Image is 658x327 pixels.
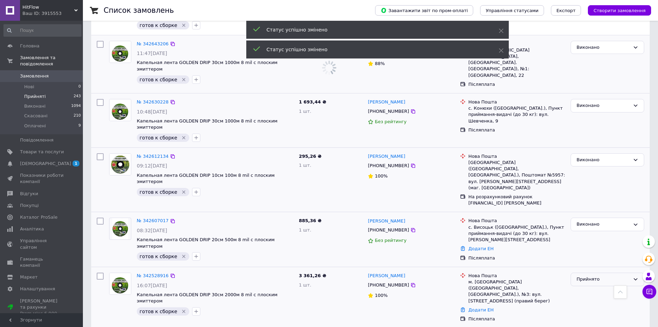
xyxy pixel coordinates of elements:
span: Завантажити звіт по пром-оплаті [381,7,468,13]
span: Виконані [24,103,46,109]
span: 1 [73,161,79,166]
a: № 342612134 [137,154,169,159]
button: Чат з покупцем [642,285,656,299]
button: Створити замовлення [588,5,651,16]
div: Нова Пошта [468,153,565,160]
a: № 342643206 [137,41,169,46]
span: 1094 [71,103,81,109]
a: № 342607017 [137,218,169,223]
span: Капельная лента GOLDEN DRIP 30см 2000м 8 mil с плоским эмиттером [137,292,277,304]
a: [PERSON_NAME] [368,99,405,106]
span: Управління статусами [486,8,538,13]
input: Пошук [3,24,82,37]
span: [DEMOGRAPHIC_DATA] [20,161,71,167]
button: Експорт [551,5,581,16]
span: Замовлення [20,73,49,79]
div: Післяплата [468,316,565,322]
span: 9 [78,123,81,129]
span: [PERSON_NAME] та рахунки [20,298,64,317]
span: готов к сборке [140,135,177,140]
div: Нова Пошта [468,41,565,47]
a: Капельная лента GOLDEN DRIP 30см 1000м 8 mil с плоским эмиттером [137,60,277,72]
span: 11:47[DATE] [137,51,167,56]
span: готов к сборке [140,22,177,28]
div: Виконано [576,156,630,164]
span: Капельная лента GOLDEN DRIP 10см 100м 8 mil с плоским эмиттером [137,173,275,184]
div: с-ще. [GEOGRAPHIC_DATA] ([GEOGRAPHIC_DATA], [GEOGRAPHIC_DATA]. [GEOGRAPHIC_DATA]), №1: [GEOGRAPHI... [468,47,565,79]
button: Управління статусами [480,5,544,16]
span: Замовлення та повідомлення [20,55,83,67]
a: [PERSON_NAME] [368,273,405,279]
span: Аналітика [20,226,44,232]
a: Фото товару [109,99,131,121]
img: Фото товару [109,273,131,294]
a: Фото товару [109,153,131,175]
div: Виконано [576,102,630,109]
span: 0 [78,84,81,90]
div: Нова Пошта [468,273,565,279]
div: с. Конюхи ([GEOGRAPHIC_DATA].), Пункт приймання-видачі (до 30 кг): вул. Шевченка, 9 [468,105,565,124]
span: 885,36 ₴ [299,218,322,223]
div: Prom мікс 6 000 [20,310,64,317]
span: Нові [24,84,34,90]
span: 09:12[DATE] [137,163,167,169]
a: № 342630228 [137,99,169,105]
span: 1 шт. [299,109,311,114]
svg: Видалити мітку [181,189,187,195]
span: Гаманець компанії [20,256,64,269]
a: № 342528916 [137,273,169,278]
a: Капельная лента GOLDEN DRIP 30см 1000м 8 mil с плоским эмиттером [137,118,277,130]
div: Виконано [576,44,630,51]
span: Експорт [556,8,576,13]
span: 3 361,26 ₴ [299,273,326,278]
span: Без рейтингу [375,238,407,243]
span: 88% [375,61,385,66]
span: 210 [74,113,81,119]
span: готов к сборке [140,77,177,82]
span: Відгуки [20,191,38,197]
a: [PERSON_NAME] [368,153,405,160]
div: м. [GEOGRAPHIC_DATA] ([GEOGRAPHIC_DATA], [GEOGRAPHIC_DATA].), №3: вул. [STREET_ADDRESS] (правий б... [468,279,565,304]
span: Каталог ProSale [20,214,57,220]
a: Капельная лента GOLDEN DRIP 20см 500м 8 mil с плоским эмиттером [137,237,275,249]
img: Фото товару [109,154,131,175]
span: 243 [74,93,81,100]
svg: Видалити мітку [181,22,187,28]
div: Нова Пошта [468,99,565,105]
span: Створити замовлення [593,8,646,13]
span: 1 шт. [299,163,311,168]
span: Управління сайтом [20,238,64,250]
span: 1 693,44 ₴ [299,99,326,105]
a: Додати ЕН [468,307,494,312]
span: готов к сборке [140,189,177,195]
span: 08:32[DATE] [137,228,167,233]
span: 16:07[DATE] [137,283,167,288]
img: Фото товару [112,218,128,239]
div: Виконано [576,221,630,228]
span: готов к сборке [140,309,177,314]
div: с. Висоцьк ([GEOGRAPHIC_DATA].), Пункт приймання-видачі (до 30 кг): вул. [PERSON_NAME][STREET_ADD... [468,224,565,243]
a: Створити замовлення [581,8,651,13]
a: [PERSON_NAME] [368,218,405,225]
div: [PHONE_NUMBER] [366,107,410,116]
span: 1 шт. [299,282,311,288]
span: Оплачені [24,123,46,129]
span: Повідомлення [20,137,54,143]
img: Фото товару [109,99,131,121]
svg: Видалити мітку [181,135,187,140]
span: готов к сборке [140,254,177,259]
div: Прийнято [576,276,630,283]
div: [PHONE_NUMBER] [366,281,410,290]
span: HitFlow [22,4,74,10]
span: 10:48[DATE] [137,109,167,115]
span: 100% [375,293,388,298]
div: Післяплата [468,81,565,88]
span: Маркет [20,274,38,280]
button: Завантажити звіт по пром-оплаті [375,5,473,16]
div: Ваш ID: 3915553 [22,10,83,17]
div: Статус успішно змінено [267,46,481,53]
span: Товари та послуги [20,149,64,155]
